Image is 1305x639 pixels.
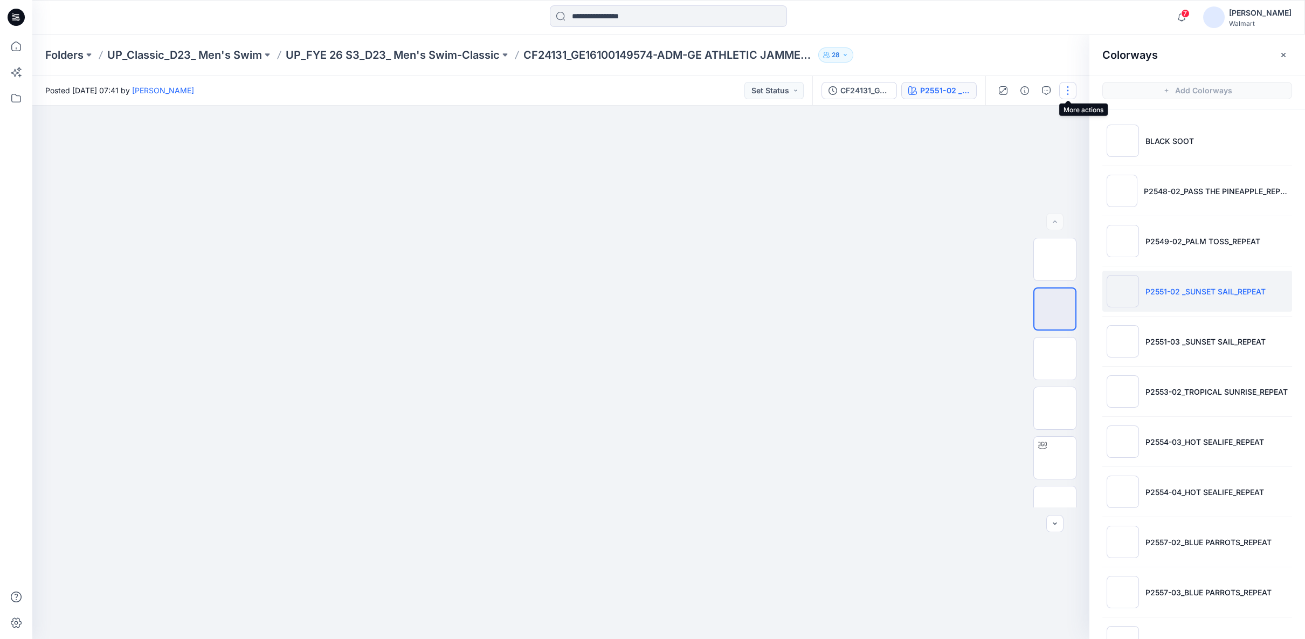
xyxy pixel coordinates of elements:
[1181,9,1190,18] span: 7
[286,47,500,63] a: UP_FYE 26 S3_D23_ Men's Swim-Classic
[840,85,890,97] div: CF24131_GE16100149574-ADM-GE ATHLETIC JAMMER - 7” INSEAM-Rev-10-09-2024
[1145,436,1264,448] p: P2554-03_HOT SEALIFE_REPEAT
[45,85,194,96] span: Posted [DATE] 07:41 by
[1016,82,1033,99] button: Details
[107,47,262,63] a: UP_Classic_D23_ Men's Swim
[1107,275,1139,307] img: P2551-02 _SUNSET SAIL_REPEAT
[1145,486,1264,498] p: P2554-04_HOT SEALIFE_REPEAT
[1107,476,1139,508] img: P2554-04_HOT SEALIFE_REPEAT
[1107,175,1137,207] img: P2548-02_PASS THE PINEAPPLE_REPEAT
[920,85,970,97] div: P2551-02 _SUNSET SAIL_REPEAT
[818,47,853,63] button: 28
[1229,19,1292,28] div: Walmart
[45,47,84,63] a: Folders
[1107,526,1139,558] img: P2557-02_BLUE PARROTS_REPEAT
[1203,6,1225,28] img: avatar
[1107,425,1139,458] img: P2554-03_HOT SEALIFE_REPEAT
[1107,325,1139,358] img: P2551-03 _SUNSET SAIL_REPEAT
[523,47,814,63] p: CF24131_GE16100149574-ADM-GE ATHLETIC JAMMER - 7” INSEAM-Rev-10-09-2024
[1145,286,1266,297] p: P2551-02 _SUNSET SAIL_REPEAT
[1107,125,1139,157] img: BLACK SOOT
[901,82,977,99] button: P2551-02 _SUNSET SAIL_REPEAT
[1229,6,1292,19] div: [PERSON_NAME]
[1102,49,1158,61] h2: Colorways
[1145,336,1266,347] p: P2551-03 _SUNSET SAIL_REPEAT
[1145,236,1260,247] p: P2549-02_PALM TOSS_REPEAT
[132,86,194,95] a: [PERSON_NAME]
[1144,185,1288,197] p: P2548-02_PASS THE PINEAPPLE_REPEAT
[1145,135,1194,147] p: BLACK SOOT
[1145,587,1272,598] p: P2557-03_BLUE PARROTS_REPEAT
[1145,537,1272,548] p: P2557-02_BLUE PARROTS_REPEAT
[1107,375,1139,408] img: P2553-02_TROPICAL SUNRISE_REPEAT
[1107,576,1139,608] img: P2557-03_BLUE PARROTS_REPEAT
[832,49,840,61] p: 28
[821,82,897,99] button: CF24131_GE16100149574-ADM-GE ATHLETIC JAMMER - 7” INSEAM-Rev-10-09-2024
[1145,386,1288,397] p: P2553-02_TROPICAL SUNRISE_REPEAT
[1107,225,1139,257] img: P2549-02_PALM TOSS_REPEAT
